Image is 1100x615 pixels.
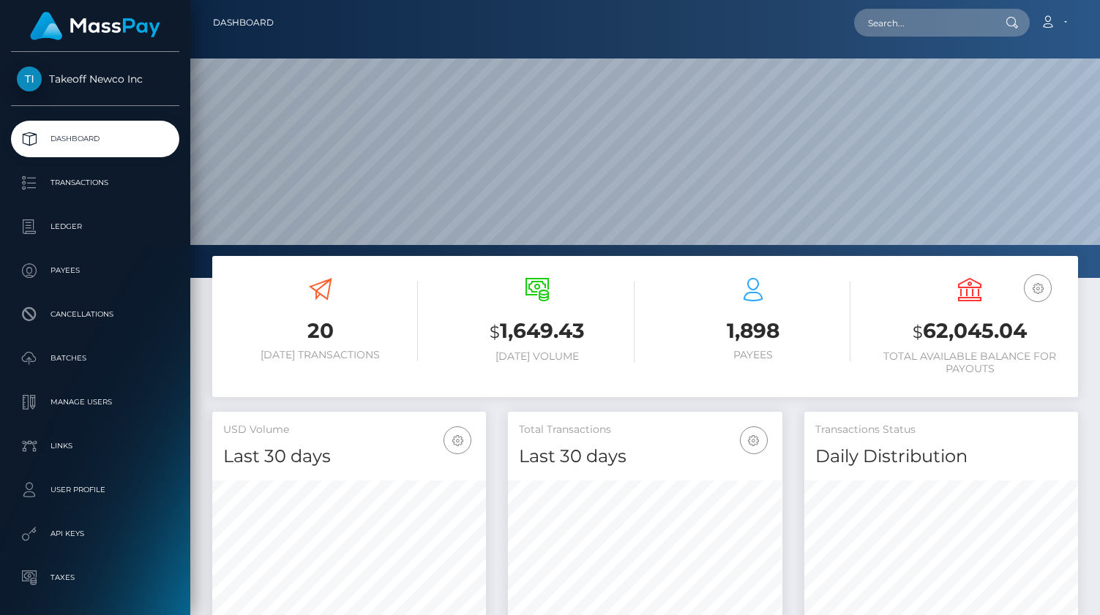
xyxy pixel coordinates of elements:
[872,350,1067,375] h6: Total Available Balance for Payouts
[17,260,173,282] p: Payees
[11,384,179,420] a: Manage Users
[223,444,475,469] h4: Last 30 days
[872,317,1067,347] h3: 62,045.04
[30,12,160,40] img: MassPay Logo
[854,9,992,37] input: Search...
[223,423,475,437] h5: USD Volume
[815,444,1067,469] h4: Daily Distribution
[17,347,173,369] p: Batches
[656,349,851,361] h6: Payees
[11,72,179,86] span: Takeoff Newco Inc
[519,444,771,469] h4: Last 30 days
[17,172,173,194] p: Transactions
[440,317,635,347] h3: 1,649.43
[913,322,923,342] small: $
[223,317,418,345] h3: 20
[223,349,418,361] h6: [DATE] Transactions
[17,216,173,238] p: Ledger
[11,252,179,289] a: Payees
[815,423,1067,437] h5: Transactions Status
[17,567,173,589] p: Taxes
[17,67,42,91] img: Takeoff Newco Inc
[17,479,173,501] p: User Profile
[440,350,635,363] h6: [DATE] Volume
[213,7,274,38] a: Dashboard
[11,208,179,245] a: Ledger
[11,559,179,596] a: Taxes
[11,296,179,333] a: Cancellations
[11,340,179,377] a: Batches
[11,428,179,464] a: Links
[11,165,179,201] a: Transactions
[17,523,173,545] p: API Keys
[17,128,173,150] p: Dashboard
[519,423,771,437] h5: Total Transactions
[11,472,179,508] a: User Profile
[490,322,500,342] small: $
[17,435,173,457] p: Links
[17,391,173,413] p: Manage Users
[656,317,851,345] h3: 1,898
[11,121,179,157] a: Dashboard
[17,303,173,325] p: Cancellations
[11,516,179,552] a: API Keys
